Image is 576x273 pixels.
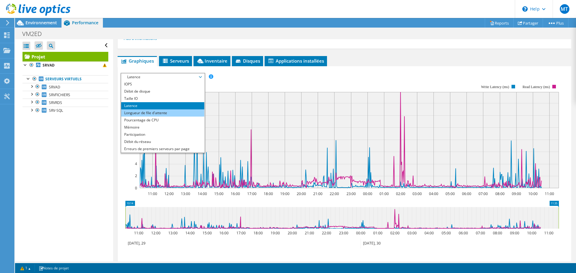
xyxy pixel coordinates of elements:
text: 01:00 [373,230,382,236]
text: 23:00 [346,191,356,196]
text: 17:00 [236,230,246,236]
text: 13:00 [168,230,178,236]
a: SRV-SQL [22,107,108,114]
li: Longueur de file d'attente [121,109,204,117]
span: SRVRDS [49,100,62,105]
text: 23:00 [339,230,348,236]
text: 11:00 [148,191,157,196]
a: SRVRDS [22,99,108,106]
a: Notes de projet [34,264,73,272]
text: 03:00 [412,191,422,196]
text: 22:00 [330,191,339,196]
li: Erreurs de premiers serveurs par page [121,145,204,153]
text: 19:00 [280,191,289,196]
text: 13:00 [181,191,190,196]
text: 10:00 [528,191,538,196]
a: Partager [513,18,543,28]
span: Disques [235,58,260,64]
text: 22:00 [322,230,331,236]
span: SRVFICHIERS [49,92,70,97]
text: 07:00 [476,230,485,236]
text: 00:00 [356,230,365,236]
text: 09:00 [510,230,519,236]
span: Serveurs [162,58,189,64]
text: 04:00 [424,230,434,236]
text: 4 [135,161,137,166]
text: 08:00 [493,230,502,236]
text: 07:00 [478,191,488,196]
text: 21:00 [313,191,322,196]
text: 05:00 [445,191,455,196]
text: 11:00 [134,230,143,236]
text: 12:00 [151,230,160,236]
a: SRVAD [22,83,108,91]
text: 02:00 [390,230,400,236]
span: SRV-SQL [49,108,63,113]
text: 05:00 [442,230,451,236]
a: 1 [16,264,35,272]
li: Débit du réseau [121,138,204,145]
text: 20:00 [297,191,306,196]
text: 03:00 [407,230,417,236]
h1: VM2ED [19,31,51,37]
text: 08:00 [495,191,505,196]
text: 21:00 [305,230,314,236]
a: Plus [543,18,568,28]
a: Plus d'informations [124,36,161,41]
text: 16:00 [231,191,240,196]
span: Inventaire [196,58,227,64]
text: 15:00 [214,191,223,196]
text: 0 [135,185,137,191]
text: 06:00 [459,230,468,236]
span: Graphiques [121,58,154,64]
text: 14:00 [185,230,195,236]
text: 06:00 [462,191,471,196]
li: Pourcentage de CPU [121,117,204,124]
text: 14:00 [198,191,207,196]
text: 18:00 [253,230,263,236]
text: 16:00 [219,230,229,236]
text: 2 [135,173,137,178]
a: SRVFICHIERS [22,91,108,99]
text: 19:00 [271,230,280,236]
li: Latence [121,102,204,109]
li: Mémoire [121,124,204,131]
text: Write Latency (ms) [481,85,509,89]
li: IOPS [121,81,204,88]
text: 20:00 [288,230,297,236]
a: SRVAD [22,61,108,69]
a: Projet [22,52,108,61]
text: 17:00 [247,191,256,196]
text: Read Latency (ms) [523,85,550,89]
svg: \n [522,6,528,12]
text: 09:00 [512,191,521,196]
text: 10:00 [527,230,536,236]
text: 01:00 [379,191,389,196]
text: 00:00 [363,191,372,196]
text: 02:00 [396,191,405,196]
a: Reports [485,18,514,28]
span: Latence [124,73,201,81]
li: Débit de disque [121,88,204,95]
text: 18:00 [264,191,273,196]
text: 04:00 [429,191,438,196]
text: 11:00 [545,191,554,196]
text: 15:00 [202,230,212,236]
span: Applications installées [268,58,324,64]
text: 12:00 [164,191,174,196]
li: Taille IO [121,95,204,102]
text: 11:00 [544,230,553,236]
b: SRVAD [43,63,55,68]
span: Environnement [25,20,57,25]
span: SRVAD [49,85,60,90]
a: Serveurs virtuels [22,75,108,83]
span: MT [560,4,569,14]
li: Participation [121,131,204,138]
span: Performance [72,20,98,25]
